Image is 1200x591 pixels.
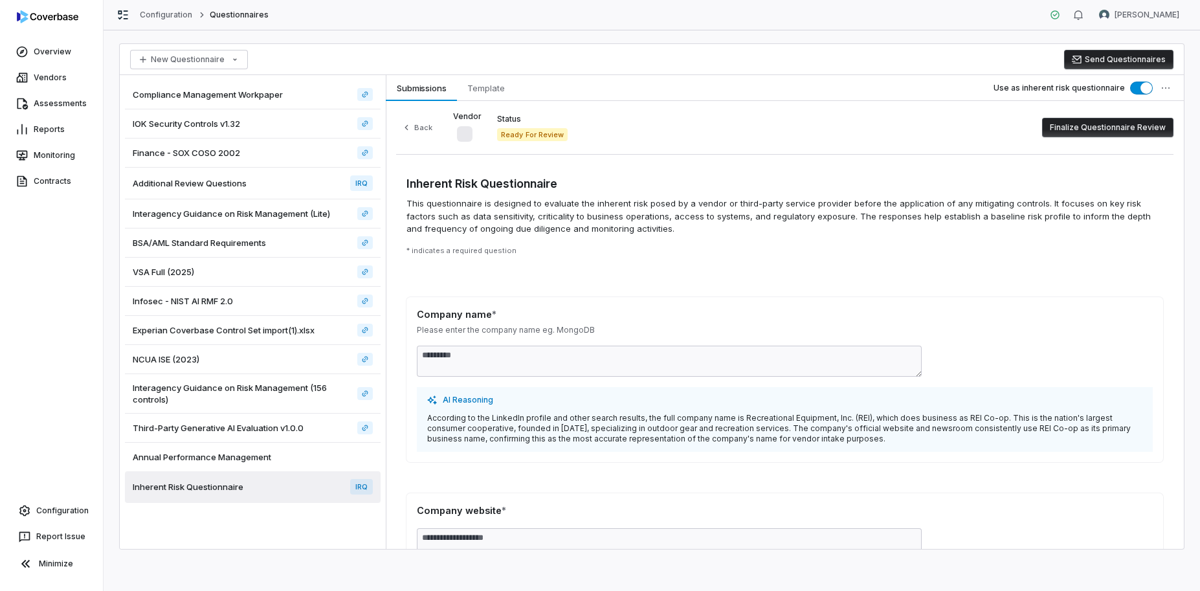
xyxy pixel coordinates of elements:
[5,551,98,577] button: Minimize
[1115,10,1179,20] span: [PERSON_NAME]
[125,471,381,503] a: Inherent Risk QuestionnaireIRQ
[133,481,243,493] span: Inherent Risk Questionnaire
[357,387,373,400] a: Interagency Guidance on Risk Management (156 controls)
[3,144,100,167] a: Monitoring
[140,10,193,20] a: Configuration
[406,197,1163,236] span: This questionnaire is designed to evaluate the inherent risk posed by a vendor or third-party ser...
[125,443,381,471] a: Annual Performance Management
[133,118,240,129] span: IOK Security Controls v1.32
[3,40,100,63] a: Overview
[125,80,381,109] a: Compliance Management Workpaper
[5,525,98,548] button: Report Issue
[417,325,1153,335] p: Please enter the company name eg. MongoDB
[125,287,381,316] a: Infosec - NIST AI RMF 2.0
[357,353,373,366] a: NCUA ISE (2023)
[133,177,247,189] span: Additional Review Questions
[357,88,373,101] a: Compliance Management Workpaper
[3,66,100,89] a: Vendors
[133,208,330,219] span: Interagency Guidance on Risk Management (Lite)
[357,236,373,249] a: BSA/AML Standard Requirements
[350,175,373,191] span: IRQ
[133,324,315,336] span: Experian Coverbase Control Set import(1).xlsx
[497,128,567,141] span: Ready For Review
[125,374,381,414] a: Interagency Guidance on Risk Management (156 controls)
[133,382,352,405] span: Interagency Guidance on Risk Management (156 controls)
[133,266,194,278] span: VSA Full (2025)
[5,499,98,522] a: Configuration
[994,83,1125,93] label: Use as inherent risk questionnaire
[125,109,381,139] a: IOK Security Controls v1.32
[133,295,233,307] span: Infosec - NIST AI RMF 2.0
[125,168,381,199] a: Additional Review QuestionsIRQ
[3,170,100,193] a: Contracts
[443,395,493,405] span: AI Reasoning
[392,80,452,96] span: Submissions
[497,114,567,124] label: Status
[1154,76,1177,100] button: More actions
[357,207,373,220] a: Interagency Guidance on Risk Management (Lite)
[133,89,283,100] span: Compliance Management Workpaper
[357,265,373,278] a: VSA Full (2025)
[133,353,199,365] span: NCUA ISE (2023)
[133,451,271,463] span: Annual Performance Management
[125,414,381,443] a: Third-Party Generative AI Evaluation v1.0.0
[406,246,1163,256] p: * indicates a required question
[396,120,438,135] button: Back
[133,422,304,434] span: Third-Party Generative AI Evaluation v1.0.0
[125,258,381,287] a: VSA Full (2025)
[125,316,381,345] a: Experian Coverbase Control Set import(1).xlsx
[462,80,510,96] span: Template
[17,10,78,23] img: logo-D7KZi-bG.svg
[417,307,1153,322] div: Company name
[357,295,373,307] a: Infosec - NIST AI RMF 2.0
[357,421,373,434] a: Third-Party Generative AI Evaluation v1.0.0
[130,50,248,69] button: New Questionnaire
[125,229,381,258] a: BSA/AML Standard Requirements
[357,117,373,130] a: IOK Security Controls v1.32
[133,147,240,159] span: Finance - SOX COSO 2002
[3,118,100,141] a: Reports
[453,111,482,122] label: Vendor
[125,199,381,229] a: Interagency Guidance on Risk Management (Lite)
[125,139,381,168] a: Finance - SOX COSO 2002
[406,175,1163,192] h3: Inherent Risk Questionnaire
[1064,50,1173,69] button: Send Questionnaires
[125,345,381,374] a: NCUA ISE (2023)
[3,92,100,115] a: Assessments
[133,237,266,249] span: BSA/AML Standard Requirements
[357,146,373,159] a: Finance - SOX COSO 2002
[1042,118,1173,137] button: Finalize Questionnaire Review
[417,504,1153,518] div: Company website
[1099,10,1109,20] img: Zi Chong Kao avatar
[350,479,373,495] span: IRQ
[427,413,1142,444] p: According to the LinkedIn profile and other search results, the full company name is Recreational...
[210,10,269,20] span: Questionnaires
[1091,5,1187,25] button: Zi Chong Kao avatar[PERSON_NAME]
[357,324,373,337] a: Experian Coverbase Control Set import(1).xlsx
